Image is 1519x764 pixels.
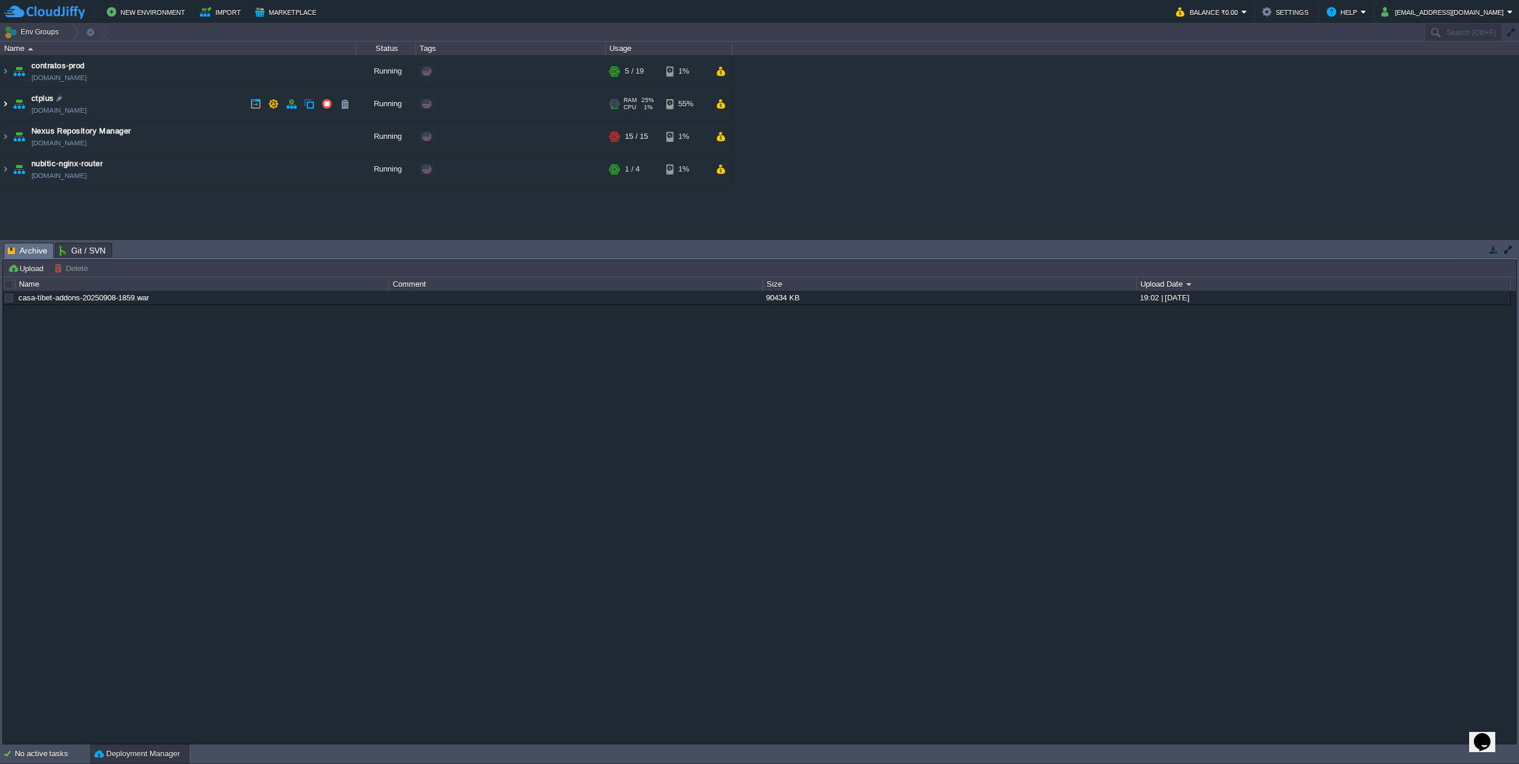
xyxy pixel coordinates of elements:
img: AMDAwAAAACH5BAEAAAAALAAAAAABAAEAAAICRAEAOw== [1,55,10,87]
div: 1% [666,153,705,185]
a: [DOMAIN_NAME] [31,72,87,84]
img: AMDAwAAAACH5BAEAAAAALAAAAAABAAEAAAICRAEAOw== [11,153,27,185]
button: Marketplace [255,5,320,19]
div: Size [764,277,1136,291]
img: AMDAwAAAACH5BAEAAAAALAAAAAABAAEAAAICRAEAOw== [11,55,27,87]
button: New Environment [107,5,189,19]
span: 1% [641,104,653,111]
img: AMDAwAAAACH5BAEAAAAALAAAAAABAAEAAAICRAEAOw== [1,153,10,185]
div: No active tasks [15,744,89,763]
div: Running [357,153,416,185]
a: nubitic-nginx-router [31,158,103,170]
span: CPU [624,104,636,111]
span: Archive [8,243,47,258]
img: AMDAwAAAACH5BAEAAAAALAAAAAABAAEAAAICRAEAOw== [1,88,10,120]
div: Running [357,55,416,87]
a: [DOMAIN_NAME] [31,137,87,149]
a: contratos-prod [31,60,85,72]
div: 19:02 | [DATE] [1137,291,1510,305]
img: CloudJiffy [4,5,85,20]
img: AMDAwAAAACH5BAEAAAAALAAAAAABAAEAAAICRAEAOw== [28,47,33,50]
div: Tags [417,42,605,55]
div: Name [16,277,389,291]
div: Usage [606,42,732,55]
a: [DOMAIN_NAME] [31,104,87,116]
div: 55% [666,88,705,120]
div: Upload Date [1137,277,1510,291]
div: 1% [666,55,705,87]
a: casa-tibet-addons-20250908-1859.war [18,293,149,302]
a: [DOMAIN_NAME] [31,170,87,182]
span: RAM [624,97,637,104]
div: 15 / 15 [625,121,648,153]
button: Import [200,5,244,19]
button: Balance ₹0.00 [1176,5,1241,19]
div: 5 / 19 [625,55,644,87]
a: Nexus Repository Manager [31,125,131,137]
button: Deployment Manager [94,748,180,760]
div: Running [357,121,416,153]
img: AMDAwAAAACH5BAEAAAAALAAAAAABAAEAAAICRAEAOw== [11,121,27,153]
button: Delete [54,263,91,274]
button: [EMAIL_ADDRESS][DOMAIN_NAME] [1381,5,1507,19]
button: Upload [8,263,47,274]
div: Comment [390,277,762,291]
div: 90434 KB [763,291,1136,305]
span: 25% [641,97,654,104]
div: 1% [666,121,705,153]
button: Env Groups [4,24,63,40]
span: Git / SVN [59,243,106,258]
div: 1 / 4 [625,153,640,185]
div: Name [1,42,356,55]
img: AMDAwAAAACH5BAEAAAAALAAAAAABAAEAAAICRAEAOw== [1,121,10,153]
img: AMDAwAAAACH5BAEAAAAALAAAAAABAAEAAAICRAEAOw== [11,88,27,120]
button: Settings [1262,5,1312,19]
div: Running [357,88,416,120]
iframe: chat widget [1469,717,1507,752]
div: Status [357,42,415,55]
button: Help [1327,5,1361,19]
a: ctplus [31,93,54,104]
